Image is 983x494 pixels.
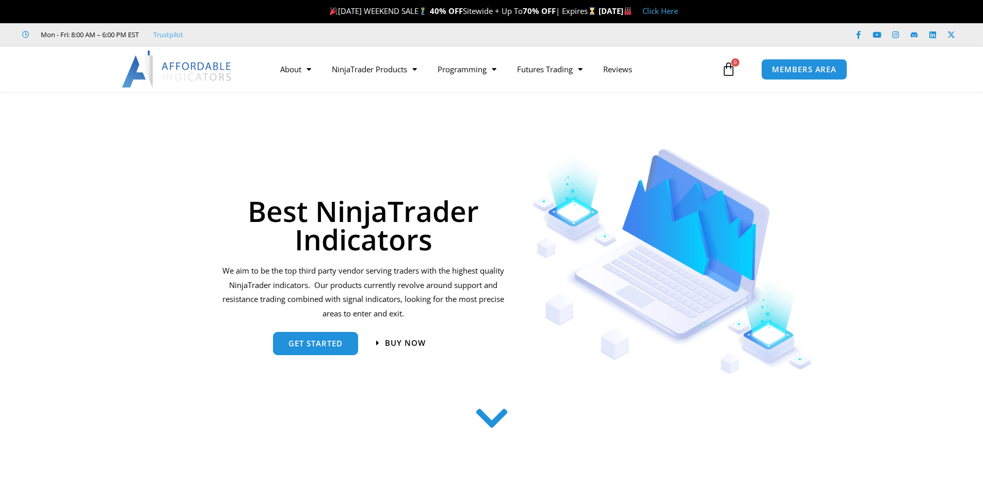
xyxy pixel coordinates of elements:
p: We aim to be the top third party vendor serving traders with the highest quality NinjaTrader indi... [221,264,506,321]
h1: Best NinjaTrader Indicators [221,197,506,253]
strong: [DATE] [599,6,632,16]
span: MEMBERS AREA [772,66,836,73]
a: Buy now [376,339,426,347]
img: ⌛ [588,7,596,15]
span: 0 [731,58,739,67]
a: About [270,57,321,81]
a: MEMBERS AREA [761,59,847,80]
a: get started [273,332,358,355]
img: 🏌️‍♂️ [419,7,427,15]
span: Mon - Fri: 8:00 AM – 6:00 PM EST [38,28,139,41]
span: [DATE] WEEKEND SALE Sitewide + Up To | Expires [327,6,598,16]
img: 🎉 [330,7,337,15]
a: Trustpilot [153,28,183,41]
a: Click Here [642,6,678,16]
a: NinjaTrader Products [321,57,427,81]
a: Reviews [593,57,642,81]
nav: Menu [270,57,719,81]
a: 0 [706,54,751,84]
img: Indicators 1 | Affordable Indicators – NinjaTrader [533,149,813,374]
a: Programming [427,57,507,81]
a: Futures Trading [507,57,593,81]
strong: 40% OFF [430,6,463,16]
span: Buy now [385,339,426,347]
strong: 70% OFF [523,6,556,16]
img: 🏭 [624,7,632,15]
span: get started [288,340,343,347]
img: LogoAI | Affordable Indicators – NinjaTrader [122,51,233,88]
